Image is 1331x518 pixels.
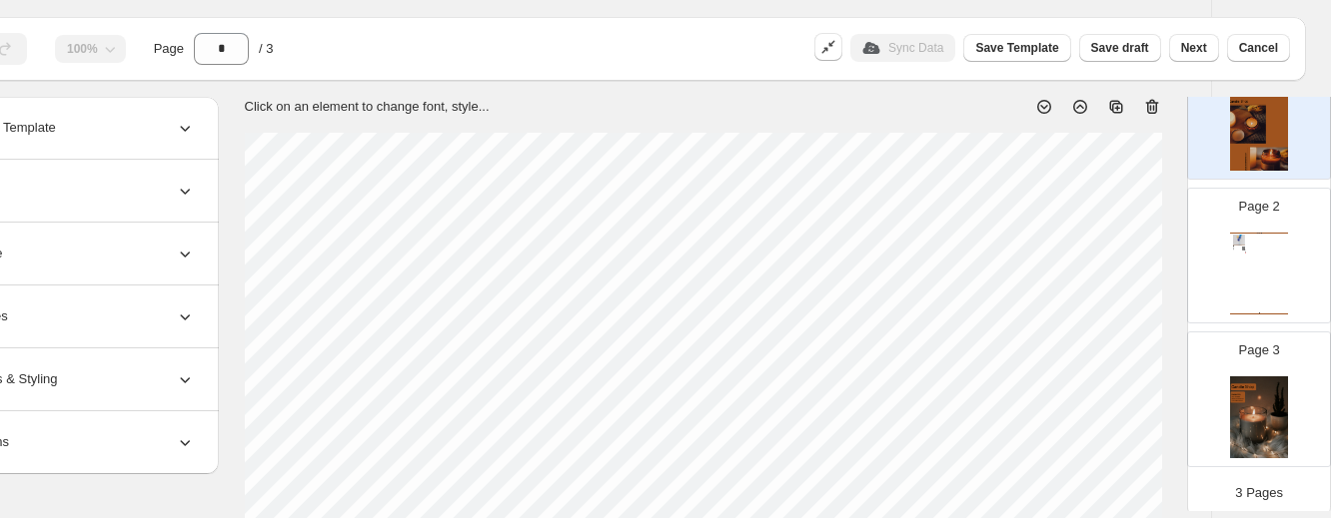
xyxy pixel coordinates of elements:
img: cover page [1230,376,1288,458]
div: £ 14.99 [1242,254,1246,255]
span: Page [154,39,184,59]
div: Page 2Candle Shop CatalogprimaryImageqrcodebarcodeTrinity BouquetOur in house balloons artists ar... [1187,188,1331,323]
p: Click on an element to change font, style... [245,97,490,117]
span: Save draft [1091,40,1149,56]
img: primaryImage [1233,235,1246,246]
p: 3 Pages [1235,483,1283,503]
img: cover page [1230,89,1288,171]
span: Next [1181,40,1207,56]
p: Page 3 [1239,340,1280,360]
img: qrcode [1242,247,1245,250]
div: Candle Shop Catalog | Page undefined [1230,313,1288,314]
button: Cancel [1227,34,1290,62]
div: Page 3cover page [1187,331,1331,467]
div: Candle Shop Catalog [1230,233,1288,234]
p: Page 2 [1239,197,1280,217]
img: barcode [1242,250,1246,251]
span: Save Template [975,40,1058,56]
button: Save draft [1079,34,1161,62]
div: Page 1cover page [1187,44,1331,180]
button: Save Template [963,34,1070,62]
button: Next [1169,34,1219,62]
span: Cancel [1239,40,1278,56]
span: / 3 [259,39,273,59]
